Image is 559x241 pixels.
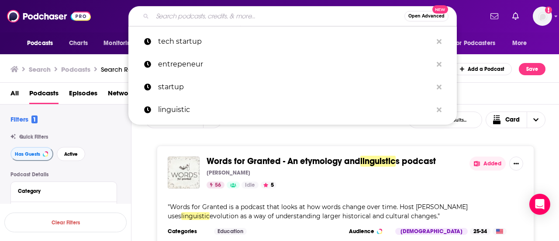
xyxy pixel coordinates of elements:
[10,86,19,104] a: All
[101,65,174,73] a: Search Results:linguistic
[533,7,552,26] button: Show profile menu
[207,157,436,166] a: Words for Granted - An etymology andlinguistics podcast
[158,76,432,98] p: startup
[10,147,53,161] button: Has Guests
[245,181,255,190] span: Idle
[448,35,508,52] button: open menu
[31,115,38,123] span: 1
[470,228,490,235] div: 25-34
[64,152,78,157] span: Active
[210,212,438,220] span: evolution as a way of understanding larger historical and cultural changes.
[21,35,64,52] button: open menu
[4,213,127,232] button: Clear Filters
[486,112,546,128] button: Choose View
[108,86,137,104] a: Networks
[168,203,468,220] span: " "
[533,7,552,26] img: User Profile
[207,182,224,189] a: 56
[29,86,59,104] a: Podcasts
[158,53,432,76] p: entrepeneur
[519,63,545,75] button: Save
[432,5,448,14] span: New
[396,156,436,167] span: s podcast
[529,194,550,215] div: Open Intercom Messenger
[215,181,221,190] span: 56
[453,37,495,49] span: For Podcasters
[61,65,90,73] h3: Podcasts
[69,37,88,49] span: Charts
[18,185,110,196] button: Category
[168,228,207,235] h3: Categories
[509,9,522,24] a: Show notifications dropdown
[15,152,40,157] span: Has Guests
[533,7,552,26] span: Logged in as tfnewsroom
[168,203,468,220] span: Words for Granted is a podcast that looks at how words change over time. Host [PERSON_NAME] uses
[487,9,502,24] a: Show notifications dropdown
[128,53,457,76] a: entrepeneur
[10,171,117,178] p: Podcast Details
[18,188,104,194] div: Category
[404,11,449,21] button: Open AdvancedNew
[509,157,523,171] button: Show More Button
[181,212,210,220] span: linguistic
[19,134,48,140] span: Quick Filters
[104,37,135,49] span: Monitoring
[27,37,53,49] span: Podcasts
[207,156,360,167] span: Words for Granted - An etymology and
[152,9,404,23] input: Search podcasts, credits, & more...
[101,65,174,73] div: Search Results:
[57,147,85,161] button: Active
[128,76,457,98] a: startup
[452,63,512,75] a: Add a Podcast
[395,228,468,235] div: [DEMOGRAPHIC_DATA]
[63,35,93,52] a: Charts
[128,6,457,26] div: Search podcasts, credits, & more...
[349,228,388,235] h3: Audience
[512,37,527,49] span: More
[128,98,457,121] a: linguistic
[261,182,276,189] button: 5
[207,169,250,176] p: [PERSON_NAME]
[29,65,51,73] h3: Search
[10,115,38,123] h2: Filters
[506,35,538,52] button: open menu
[158,30,432,53] p: tech startup
[214,228,247,235] a: Education
[128,30,457,53] a: tech startup
[545,7,552,14] svg: Add a profile image
[360,156,396,167] span: linguistic
[69,86,97,104] a: Episodes
[7,8,91,24] img: Podchaser - Follow, Share and Rate Podcasts
[168,157,200,189] img: Words for Granted - An etymology and linguistics podcast
[469,157,506,171] button: Added
[408,14,445,18] span: Open Advanced
[158,98,432,121] p: linguistic
[505,117,520,123] span: Card
[242,182,259,189] a: Idle
[97,35,146,52] button: open menu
